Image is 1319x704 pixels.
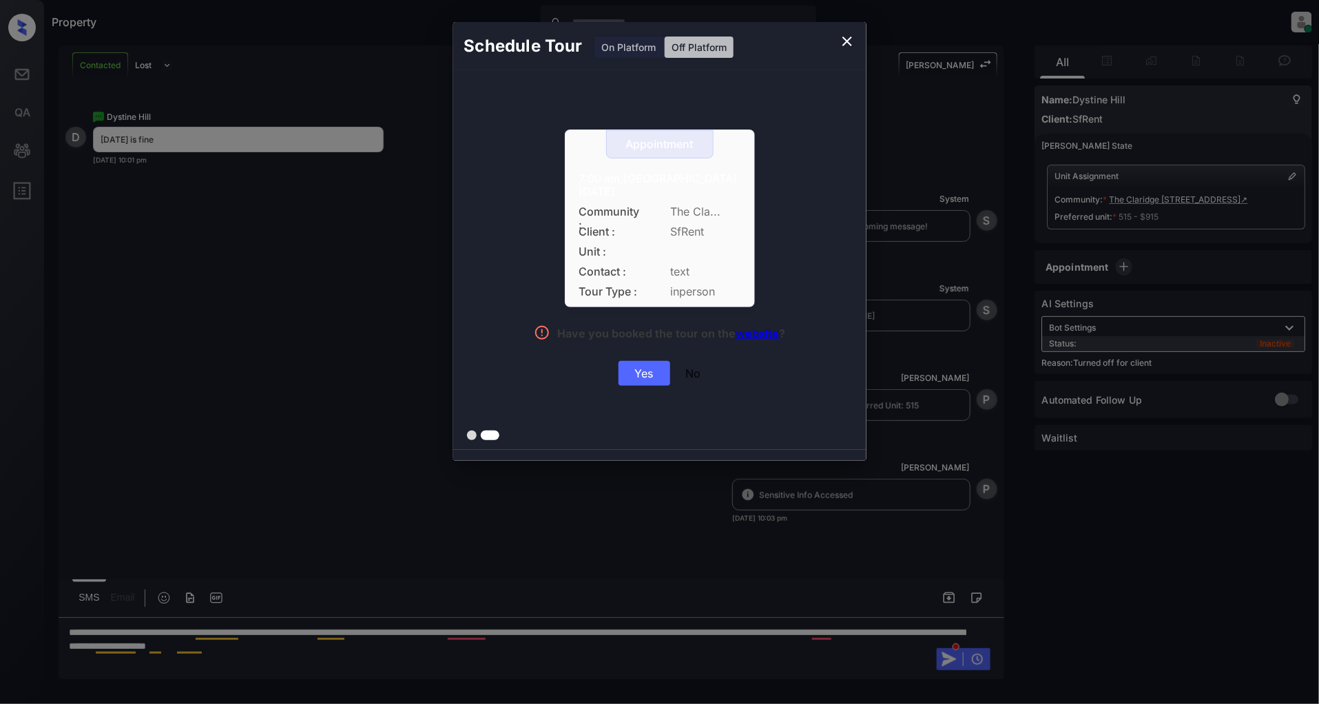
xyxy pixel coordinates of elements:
[579,285,641,298] span: Tour Type :
[833,28,861,55] button: close
[671,205,738,218] span: The Cla...
[607,138,713,151] div: Appointment
[453,22,594,70] h2: Schedule Tour
[579,245,641,258] span: Unit :
[619,361,670,386] div: Yes
[579,205,641,218] span: Community :
[579,172,740,198] div: 7:00 am,[GEOGRAPHIC_DATA][DATE]
[671,285,738,298] span: inperson
[671,265,738,278] span: text
[671,225,738,238] span: SfRent
[579,265,641,278] span: Contact :
[736,327,779,340] a: website
[557,327,785,344] div: Have you booked the tour on the ?
[686,366,701,380] div: No
[579,225,641,238] span: Client :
